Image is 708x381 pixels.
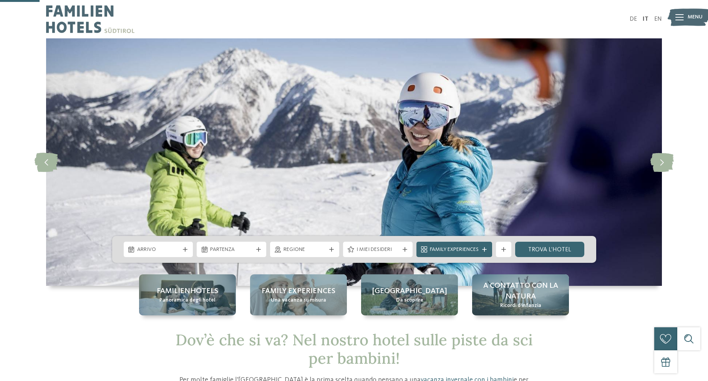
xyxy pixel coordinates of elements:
[262,286,335,297] span: Family experiences
[515,242,585,257] a: trova l’hotel
[630,16,637,22] a: DE
[157,286,218,297] span: Familienhotels
[361,274,458,315] a: Hotel sulle piste da sci per bambini: divertimento senza confini [GEOGRAPHIC_DATA] Da scoprire
[159,297,216,304] span: Panoramica degli hotel
[137,246,180,254] span: Arrivo
[688,13,703,21] span: Menu
[396,297,423,304] span: Da scoprire
[46,38,662,286] img: Hotel sulle piste da sci per bambini: divertimento senza confini
[139,274,236,315] a: Hotel sulle piste da sci per bambini: divertimento senza confini Familienhotels Panoramica degli ...
[500,302,541,310] span: Ricordi d’infanzia
[643,16,648,22] a: IT
[472,274,569,315] a: Hotel sulle piste da sci per bambini: divertimento senza confini A contatto con la natura Ricordi...
[372,286,447,297] span: [GEOGRAPHIC_DATA]
[480,280,561,302] span: A contatto con la natura
[430,246,479,254] span: Family Experiences
[271,297,326,304] span: Una vacanza su misura
[176,330,533,368] span: Dov’è che si va? Nel nostro hotel sulle piste da sci per bambini!
[654,16,662,22] a: EN
[356,246,399,254] span: I miei desideri
[284,246,326,254] span: Regione
[210,246,253,254] span: Partenza
[250,274,347,315] a: Hotel sulle piste da sci per bambini: divertimento senza confini Family experiences Una vacanza s...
